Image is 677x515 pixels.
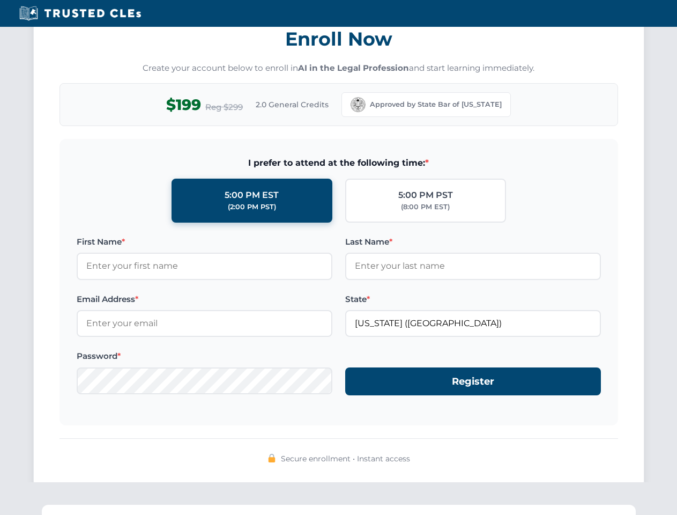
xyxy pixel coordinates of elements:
[370,99,502,110] span: Approved by State Bar of [US_STATE]
[345,253,601,279] input: Enter your last name
[345,293,601,306] label: State
[225,188,279,202] div: 5:00 PM EST
[345,236,601,248] label: Last Name
[77,310,332,337] input: Enter your email
[59,22,618,56] h3: Enroll Now
[398,188,453,202] div: 5:00 PM PST
[77,156,601,170] span: I prefer to attend at the following time:
[59,62,618,75] p: Create your account below to enroll in and start learning immediately.
[228,202,276,212] div: (2:00 PM PST)
[77,236,332,248] label: First Name
[256,99,329,111] span: 2.0 General Credits
[77,350,332,363] label: Password
[77,293,332,306] label: Email Address
[351,97,366,112] img: California Bar
[281,453,410,465] span: Secure enrollment • Instant access
[345,367,601,396] button: Register
[77,253,332,279] input: Enter your first name
[205,101,243,114] span: Reg $299
[166,93,201,117] span: $199
[298,63,409,73] strong: AI in the Legal Profession
[401,202,450,212] div: (8:00 PM EST)
[267,454,276,462] img: 🔒
[16,5,144,21] img: Trusted CLEs
[345,310,601,337] input: California (CA)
